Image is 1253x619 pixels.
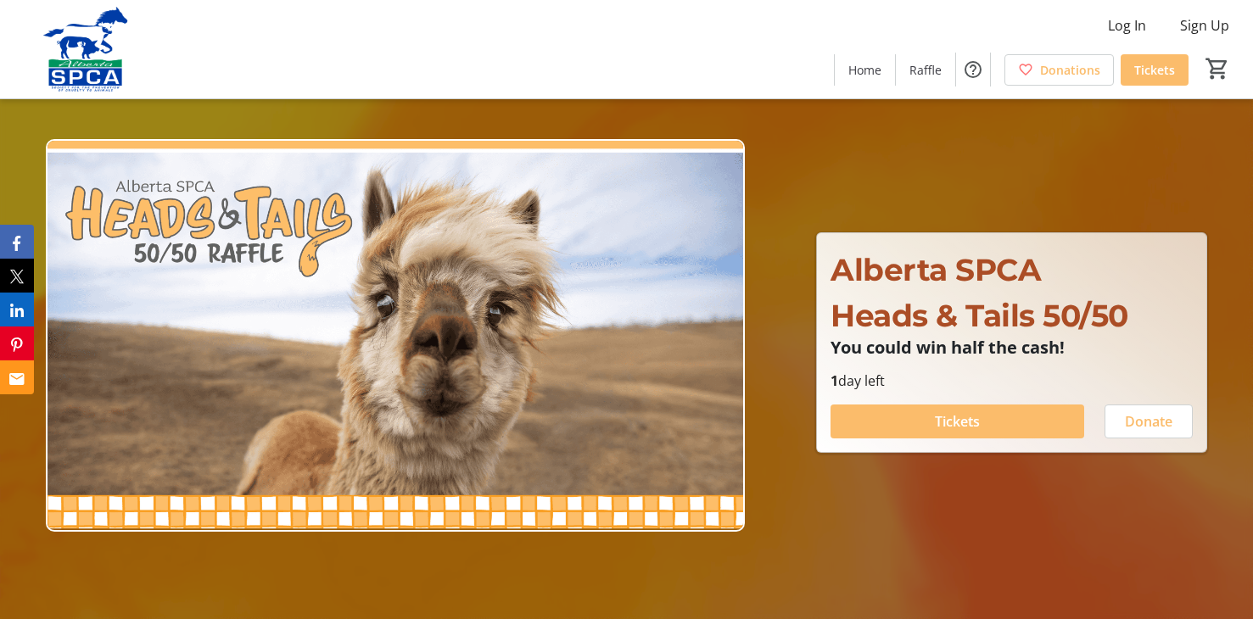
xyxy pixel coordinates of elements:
span: Raffle [909,61,942,79]
a: Home [835,54,895,86]
span: Donate [1125,411,1172,432]
span: Tickets [935,411,980,432]
button: Help [956,53,990,86]
a: Donations [1004,54,1114,86]
span: Alberta SPCA [831,251,1041,288]
img: Campaign CTA Media Photo [46,139,745,532]
span: Heads & Tails 50/50 [831,297,1128,334]
span: Donations [1040,61,1100,79]
button: Sign Up [1166,12,1243,39]
button: Log In [1094,12,1160,39]
a: Raffle [896,54,955,86]
button: Tickets [831,404,1083,438]
span: Log In [1108,15,1146,36]
p: You could win half the cash! [831,338,1192,357]
button: Cart [1202,53,1233,84]
p: day left [831,371,1192,391]
img: Alberta SPCA's Logo [10,7,161,92]
span: Sign Up [1180,15,1229,36]
span: Home [848,61,881,79]
span: 1 [831,371,838,390]
span: Tickets [1134,61,1175,79]
button: Donate [1105,404,1193,438]
a: Tickets [1121,54,1189,86]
